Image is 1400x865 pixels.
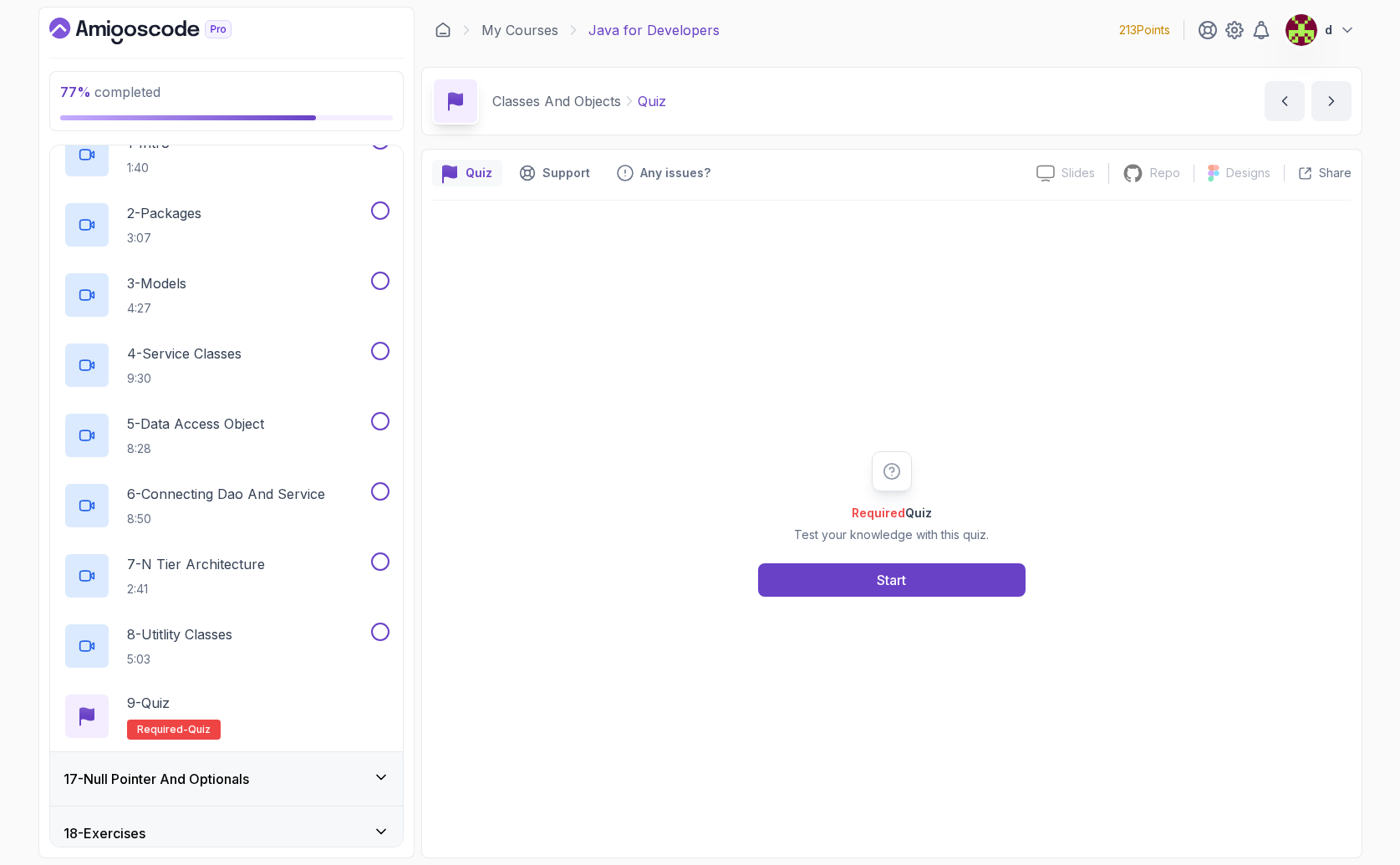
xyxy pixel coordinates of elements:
button: 9-QuizRequired-quiz [64,693,389,740]
a: Dashboard [435,22,451,38]
p: 4 - Service Classes [127,343,242,364]
p: 1:40 [127,160,170,176]
p: 8:28 [127,440,264,457]
p: 3:07 [127,230,201,247]
p: Repo [1150,165,1180,181]
button: Share [1284,165,1352,181]
button: 2-Packages3:07 [64,201,389,248]
h2: Quiz [794,505,989,522]
span: 77 % [60,84,91,100]
p: 7 - N Tier Architecture [127,554,265,574]
p: 9:30 [127,370,242,387]
p: Quiz [466,165,492,181]
span: Required [852,506,905,520]
p: 9 - Quiz [127,693,170,713]
p: Any issues? [640,165,710,181]
p: 213 Points [1119,22,1170,38]
p: 8:50 [127,511,325,527]
button: 18-Exercises [50,806,403,860]
a: Dashboard [49,18,270,44]
button: 5-Data Access Object8:28 [64,412,389,459]
button: 3-Models4:27 [64,272,389,318]
button: user profile imaged [1285,13,1356,47]
button: 17-Null Pointer And Optionals [50,752,403,806]
p: 6 - Connecting Dao And Service [127,484,325,504]
p: 4:27 [127,300,186,317]
span: quiz [188,723,211,736]
p: d [1325,22,1332,38]
p: Share [1319,165,1352,181]
button: Support button [509,160,600,186]
button: 4-Service Classes9:30 [64,342,389,389]
a: My Courses [481,20,558,40]
p: Quiz [638,91,666,111]
p: 8 - Utitlity Classes [127,624,232,644]
button: 7-N Tier Architecture2:41 [64,552,389,599]
p: Support [542,165,590,181]
p: Classes And Objects [492,91,621,111]
button: previous content [1265,81,1305,121]
button: Start [758,563,1026,597]
img: user profile image [1285,14,1317,46]
button: Feedback button [607,160,720,186]
h3: 17 - Null Pointer And Optionals [64,769,249,789]
button: 6-Connecting Dao And Service8:50 [64,482,389,529]
p: 2:41 [127,581,265,598]
span: completed [60,84,160,100]
p: Designs [1226,165,1270,181]
span: Required- [137,723,188,736]
button: 1-Intro1:40 [64,131,389,178]
p: 5:03 [127,651,232,668]
div: Start [877,570,906,590]
button: 8-Utitlity Classes5:03 [64,623,389,669]
p: Test your knowledge with this quiz. [794,527,989,543]
h3: 18 - Exercises [64,823,145,843]
p: 3 - Models [127,273,186,293]
button: quiz button [432,160,502,186]
button: next content [1311,81,1352,121]
p: 2 - Packages [127,203,201,223]
p: Slides [1061,165,1095,181]
p: 5 - Data Access Object [127,414,264,434]
p: Java for Developers [588,20,720,40]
